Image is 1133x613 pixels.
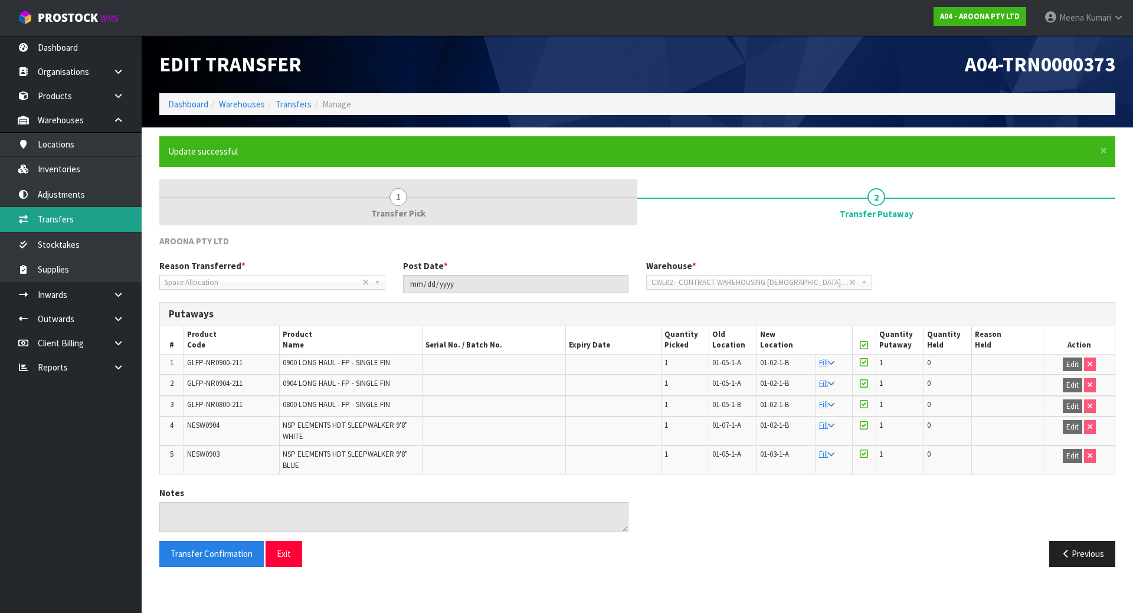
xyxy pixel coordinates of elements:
[819,449,834,459] a: Fill
[18,10,32,25] img: cube-alt.png
[1063,449,1082,463] button: Edit
[661,326,709,354] th: Quantity Picked
[651,276,849,290] span: CWL02 - CONTRACT WAREHOUSING [DEMOGRAPHIC_DATA] RUBY
[646,260,696,272] label: Warehouse
[712,378,741,388] span: 01-05-1-A
[283,378,390,388] span: 0904 LONG HAUL - FP - SINGLE FIN
[876,326,924,354] th: Quantity Putaway
[170,358,173,368] span: 1
[760,449,789,459] span: 01-03-1-A
[171,548,253,559] span: Transfer Confirmation
[879,449,883,459] span: 1
[757,326,852,354] th: New Location
[187,449,220,459] span: NESW0903
[423,326,566,354] th: Serial No. / Batch No.
[664,358,668,368] span: 1
[819,378,834,388] a: Fill
[283,358,390,368] span: 0900 LONG HAUL - FP - SINGLE FIN
[389,188,407,206] span: 1
[159,51,302,77] span: Edit Transfer
[709,326,757,354] th: Old Location
[170,449,173,459] span: 5
[1063,399,1082,414] button: Edit
[187,378,243,388] span: GLFP-NR0904-211
[168,99,208,110] a: Dashboard
[403,275,629,293] input: Post Date
[159,226,1115,576] span: Transfer Putaway
[879,378,883,388] span: 1
[760,378,789,388] span: 01-02-1-B
[403,260,448,272] label: Post Date
[170,399,173,409] span: 3
[1063,358,1082,372] button: Edit
[1049,541,1115,566] button: Previous
[760,399,789,409] span: 01-02-1-B
[187,358,243,368] span: GLFP-NR0900-211
[184,326,279,354] th: Product Code
[712,420,741,430] span: 01-07-1-A
[927,449,931,459] span: 0
[266,541,302,566] button: Exit
[165,276,362,290] span: Space Allocation
[819,399,834,409] a: Fill
[819,358,834,368] a: Fill
[566,326,662,354] th: Expiry Date
[219,99,265,110] a: Warehouses
[965,51,1115,77] span: A04-TRN0000373
[1100,142,1107,159] span: ×
[664,378,668,388] span: 1
[712,358,741,368] span: 01-05-1-A
[712,449,741,459] span: 01-05-1-A
[924,326,971,354] th: Quantity Held
[840,208,913,220] span: Transfer Putaway
[760,358,789,368] span: 01-02-1-B
[279,326,423,354] th: Product Name
[159,260,245,272] label: Reason Transferred
[1086,12,1111,23] span: Kumari
[971,326,1043,354] th: Reason Held
[819,420,834,430] a: Fill
[159,541,264,566] button: Transfer Confirmation
[187,399,243,409] span: GLFP-NR0800-211
[940,11,1020,21] strong: A04 - AROONA PTY LTD
[322,99,351,110] span: Manage
[371,207,425,219] span: Transfer Pick
[160,326,184,354] th: #
[1043,326,1115,354] th: Action
[159,487,184,499] label: Notes
[169,309,1106,320] h3: Putaways
[159,235,229,247] span: AROONA PTY LTD
[283,399,390,409] span: 0800 LONG HAUL - FP - SINGLE FIN
[283,449,408,470] span: NSP ELEMENTS HDT SLEEPWALKER 9'8" BLUE
[927,378,931,388] span: 0
[283,420,408,441] span: NSP ELEMENTS HDT SLEEPWALKER 9'8" WHITE
[1063,378,1082,392] button: Edit
[712,399,741,409] span: 01-05-1-B
[879,420,883,430] span: 1
[879,358,883,368] span: 1
[1063,420,1082,434] button: Edit
[760,420,789,430] span: 01-02-1-B
[187,420,220,430] span: NESW0904
[879,399,883,409] span: 1
[664,449,668,459] span: 1
[1059,12,1084,23] span: Meena
[100,13,119,24] small: WMS
[276,99,312,110] a: Transfers
[927,358,931,368] span: 0
[664,420,668,430] span: 1
[170,420,173,430] span: 4
[38,10,98,25] span: ProStock
[664,399,668,409] span: 1
[168,146,238,157] span: Update successful
[867,188,885,206] span: 2
[927,399,931,409] span: 0
[170,378,173,388] span: 2
[934,7,1026,26] a: A04 - AROONA PTY LTD
[927,420,931,430] span: 0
